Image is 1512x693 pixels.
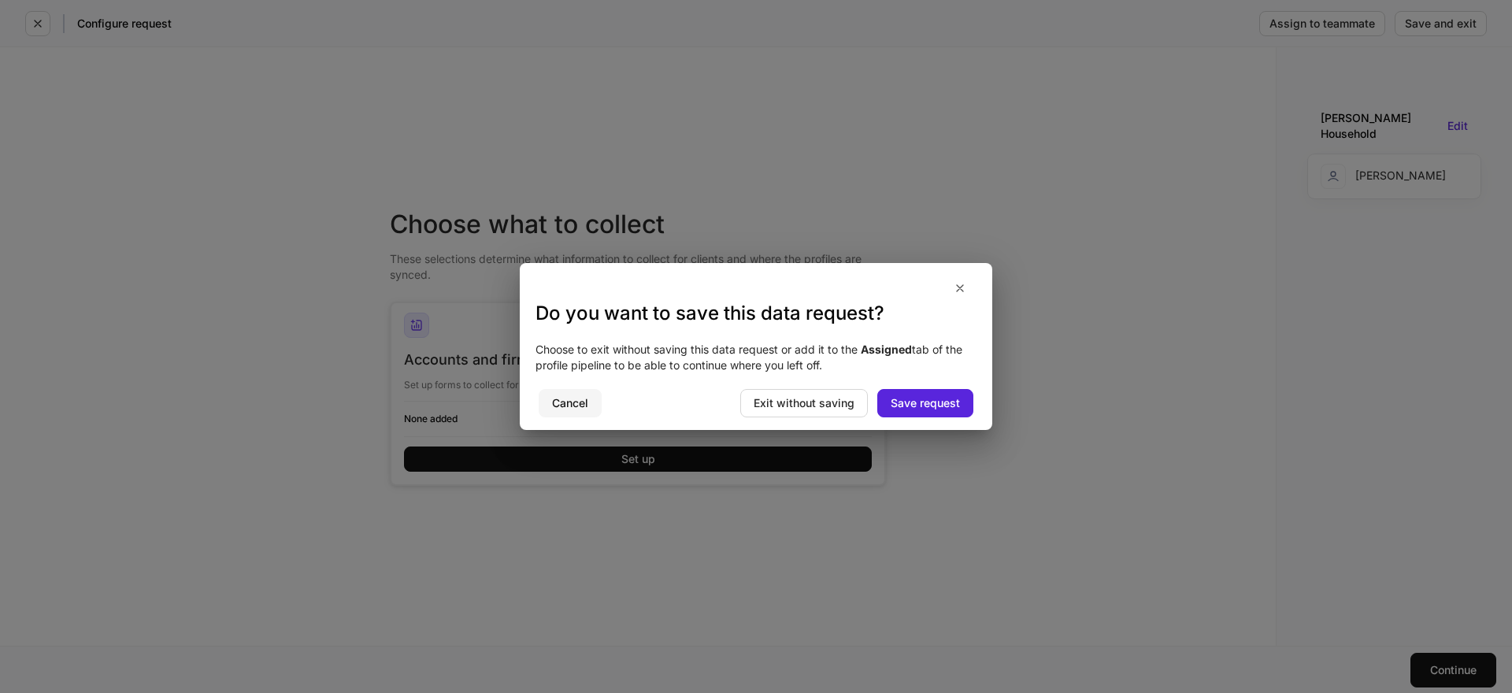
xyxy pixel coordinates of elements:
strong: Assigned [861,343,912,356]
div: Cancel [552,398,588,409]
button: Cancel [539,389,602,417]
div: Exit without saving [754,398,854,409]
h3: Do you want to save this data request? [535,301,976,326]
button: Exit without saving [740,389,868,417]
div: Choose to exit without saving this data request or add it to the tab of the profile pipeline to b... [520,326,992,389]
div: Save request [891,398,960,409]
button: Save request [877,389,973,417]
